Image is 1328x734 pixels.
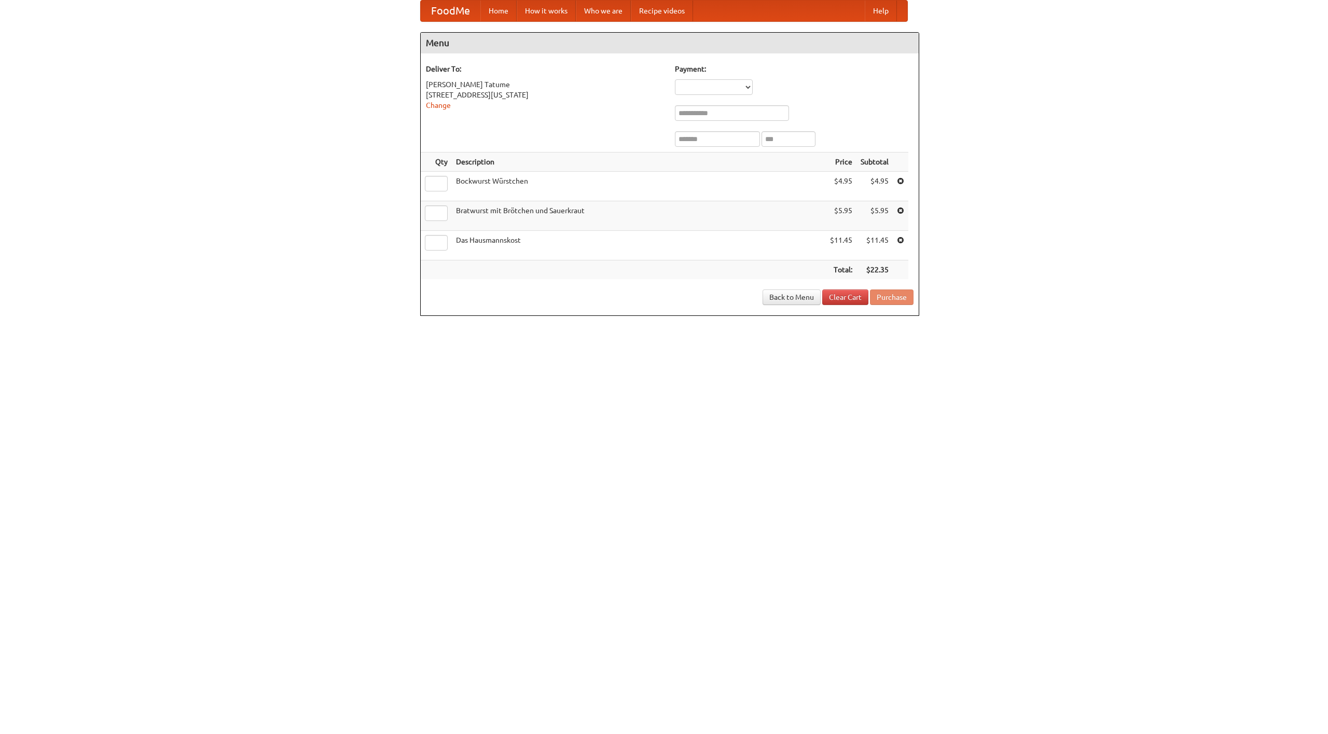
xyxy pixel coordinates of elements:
[856,153,893,172] th: Subtotal
[826,260,856,280] th: Total:
[865,1,897,21] a: Help
[426,79,665,90] div: [PERSON_NAME] Tatume
[826,231,856,260] td: $11.45
[452,172,826,201] td: Bockwurst Würstchen
[421,33,919,53] h4: Menu
[856,231,893,260] td: $11.45
[826,153,856,172] th: Price
[452,153,826,172] th: Description
[452,231,826,260] td: Das Hausmannskost
[631,1,693,21] a: Recipe videos
[822,289,868,305] a: Clear Cart
[826,201,856,231] td: $5.95
[763,289,821,305] a: Back to Menu
[856,201,893,231] td: $5.95
[480,1,517,21] a: Home
[675,64,914,74] h5: Payment:
[421,1,480,21] a: FoodMe
[576,1,631,21] a: Who we are
[826,172,856,201] td: $4.95
[517,1,576,21] a: How it works
[426,64,665,74] h5: Deliver To:
[452,201,826,231] td: Bratwurst mit Brötchen und Sauerkraut
[426,90,665,100] div: [STREET_ADDRESS][US_STATE]
[421,153,452,172] th: Qty
[856,260,893,280] th: $22.35
[856,172,893,201] td: $4.95
[870,289,914,305] button: Purchase
[426,101,451,109] a: Change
